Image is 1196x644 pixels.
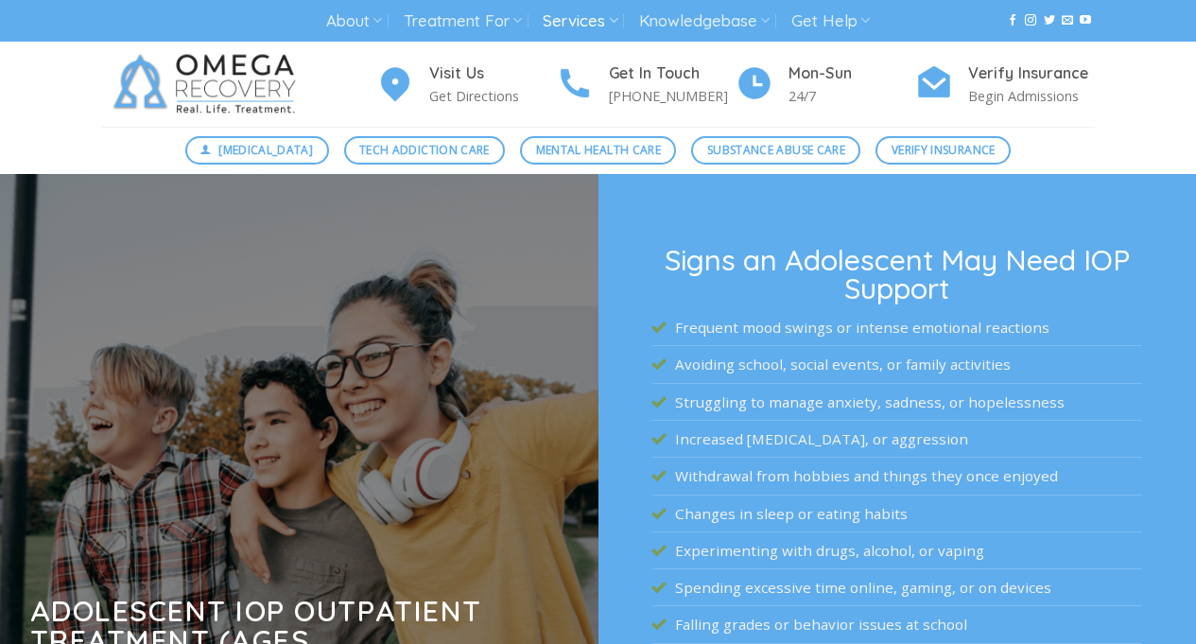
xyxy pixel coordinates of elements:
span: [MEDICAL_DATA] [218,141,313,159]
a: [MEDICAL_DATA] [185,136,329,165]
p: Begin Admissions [968,85,1095,107]
a: About [326,4,382,39]
li: Falling grades or behavior issues at school [651,606,1142,643]
a: Verify Insurance Begin Admissions [915,61,1095,108]
a: Treatment For [404,4,522,39]
li: Avoiding school, social events, or family activities [651,346,1142,383]
a: Knowledgebase [639,4,770,39]
a: Verify Insurance [875,136,1011,165]
span: Mental Health Care [536,141,661,159]
span: Tech Addiction Care [359,141,490,159]
li: Withdrawal from hobbies and things they once enjoyed [651,458,1142,495]
img: Omega Recovery [102,42,315,127]
li: Changes in sleep or eating habits [651,495,1142,531]
li: Experimenting with drugs, alcohol, or vaping [651,532,1142,569]
li: Increased [MEDICAL_DATA], or aggression [651,421,1142,458]
a: Substance Abuse Care [691,136,860,165]
span: Substance Abuse Care [707,141,845,159]
p: 24/7 [789,85,915,107]
h4: Get In Touch [609,61,736,86]
a: Follow on Instagram [1025,14,1036,27]
a: Get Help [791,4,870,39]
li: Spending excessive time online, gaming, or on devices [651,569,1142,606]
h4: Visit Us [429,61,556,86]
a: Follow on Facebook [1007,14,1018,27]
a: Send us an email [1062,14,1073,27]
h3: Signs an Adolescent May Need IOP Support [651,246,1142,304]
h4: Mon-Sun [789,61,915,86]
a: Get In Touch [PHONE_NUMBER] [556,61,736,108]
p: Get Directions [429,85,556,107]
span: Verify Insurance [892,141,996,159]
a: Visit Us Get Directions [376,61,556,108]
h4: Verify Insurance [968,61,1095,86]
a: Follow on Twitter [1044,14,1055,27]
li: Struggling to manage anxiety, sadness, or hopelessness [651,384,1142,421]
a: Services [543,4,617,39]
li: Frequent mood swings or intense emotional reactions [651,309,1142,346]
p: [PHONE_NUMBER] [609,85,736,107]
a: Follow on YouTube [1080,14,1091,27]
a: Mental Health Care [520,136,676,165]
a: Tech Addiction Care [344,136,506,165]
